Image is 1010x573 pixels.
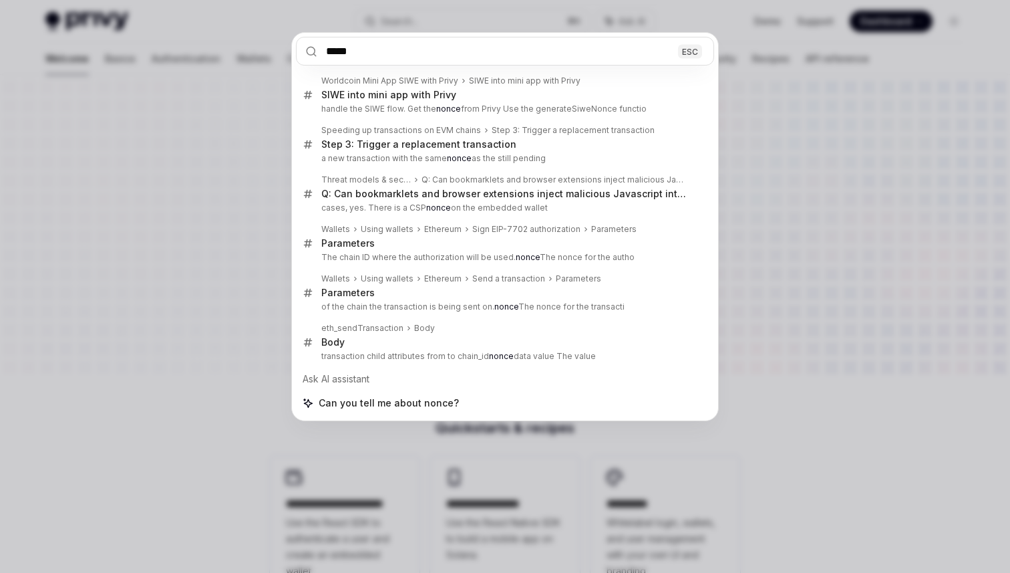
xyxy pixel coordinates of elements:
[321,224,350,235] div: Wallets
[472,273,545,284] div: Send a transaction
[556,273,601,284] div: Parameters
[361,224,413,235] div: Using wallets
[296,367,714,391] div: Ask AI assistant
[426,203,451,213] b: nonce
[321,76,458,86] div: Worldcoin Mini App SIWE with Privy
[321,287,375,299] div: Parameters
[319,396,459,410] span: Can you tell me about nonce?
[447,153,472,163] b: nonce
[321,252,686,263] p: The chain ID where the authorization will be used. The nonce for the autho
[321,273,350,284] div: Wallets
[414,323,435,334] div: Body
[422,175,686,185] div: Q: Can bookmarklets and browser extensions inject malicious Javascript into the iframe?
[492,125,655,136] div: Step 3: Trigger a replacement transaction
[472,224,580,235] div: Sign EIP-7702 authorization
[321,302,686,312] p: of the chain the transaction is being sent on. The nonce for the transacti
[436,104,461,114] b: nonce
[494,302,518,312] b: nonce
[489,351,514,361] b: nonce
[321,104,686,114] p: handle the SIWE flow. Get the from Privy Use the generateSiweNonce functio
[321,323,403,334] div: eth_sendTransaction
[321,125,481,136] div: Speeding up transactions on EVM chains
[321,138,516,150] div: Step 3: Trigger a replacement transaction
[321,351,686,362] p: transaction child attributes from to chain_id data value The value
[321,336,345,348] div: Body
[321,175,411,185] div: Threat models & security FAQ
[516,252,540,262] b: nonce
[321,89,456,101] div: SIWE into mini app with Privy
[424,224,462,235] div: Ethereum
[591,224,637,235] div: Parameters
[361,273,413,284] div: Using wallets
[321,153,686,164] p: a new transaction with the same as the still pending
[678,44,702,58] div: ESC
[424,273,462,284] div: Ethereum
[469,76,580,86] div: SIWE into mini app with Privy
[321,188,686,200] div: Q: Can bookmarklets and browser extensions inject malicious Javascript into the iframe?
[321,237,375,249] div: Parameters
[321,203,686,213] p: cases, yes. There is a CSP on the embedded wallet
